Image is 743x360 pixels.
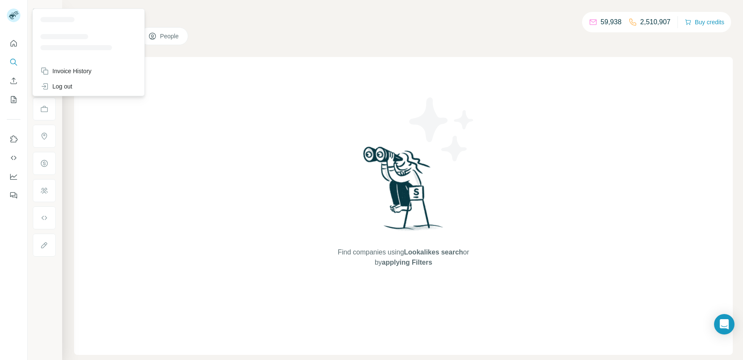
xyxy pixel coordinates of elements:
[160,32,180,40] span: People
[404,249,463,256] span: Lookalikes search
[335,247,471,268] span: Find companies using or by
[7,169,20,184] button: Dashboard
[40,82,72,91] div: Log out
[685,16,724,28] button: Buy credits
[26,5,61,18] button: Show
[7,54,20,70] button: Search
[40,67,92,75] div: Invoice History
[7,36,20,51] button: Quick start
[7,188,20,203] button: Feedback
[74,10,733,22] h4: Search
[640,17,671,27] p: 2,510,907
[601,17,622,27] p: 59,938
[7,150,20,166] button: Use Surfe API
[7,73,20,89] button: Enrich CSV
[7,92,20,107] button: My lists
[714,314,734,334] div: Open Intercom Messenger
[359,144,448,239] img: Surfe Illustration - Woman searching with binoculars
[382,259,432,266] span: applying Filters
[404,91,480,168] img: Surfe Illustration - Stars
[7,131,20,147] button: Use Surfe on LinkedIn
